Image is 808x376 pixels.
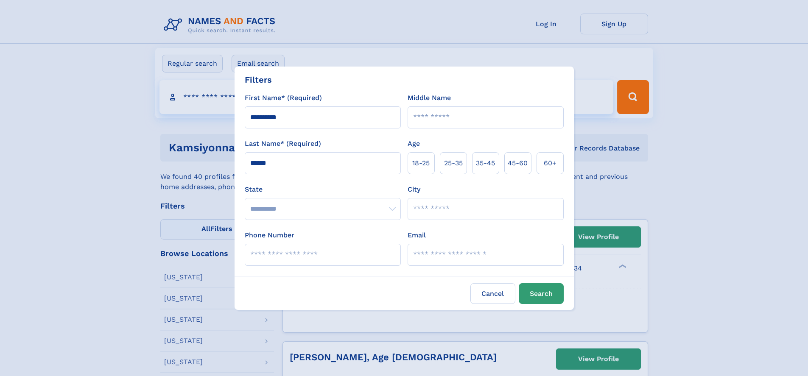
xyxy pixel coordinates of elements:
button: Search [519,283,564,304]
label: Phone Number [245,230,294,240]
label: First Name* (Required) [245,93,322,103]
label: Last Name* (Required) [245,139,321,149]
label: City [408,184,420,195]
label: Middle Name [408,93,451,103]
label: Email [408,230,426,240]
label: Age [408,139,420,149]
span: 25‑35 [444,158,463,168]
span: 35‑45 [476,158,495,168]
span: 18‑25 [412,158,430,168]
label: State [245,184,401,195]
div: Filters [245,73,272,86]
span: 45‑60 [508,158,528,168]
label: Cancel [470,283,515,304]
span: 60+ [544,158,556,168]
